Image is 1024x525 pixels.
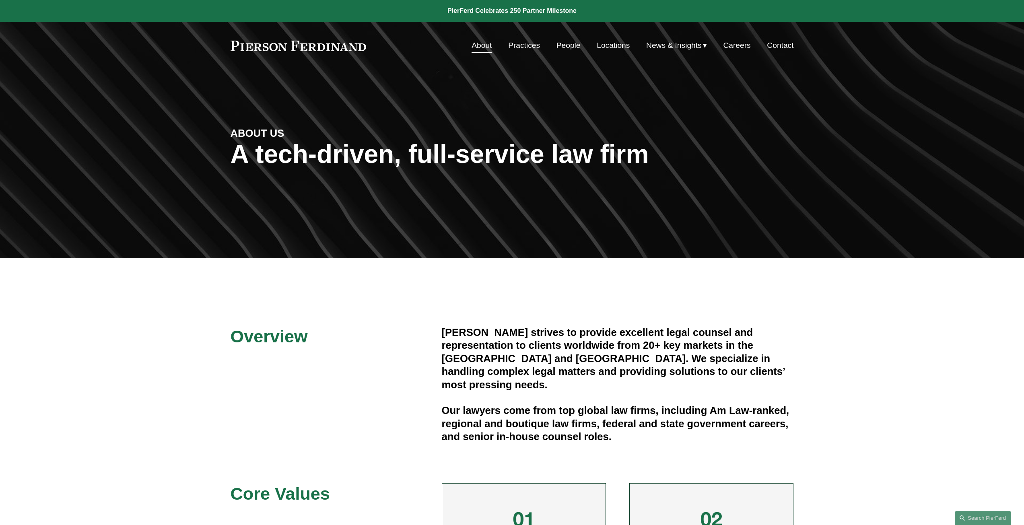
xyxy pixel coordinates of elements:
[556,38,581,53] a: People
[597,38,630,53] a: Locations
[723,38,750,53] a: Careers
[508,38,540,53] a: Practices
[442,326,794,391] h4: [PERSON_NAME] strives to provide excellent legal counsel and representation to clients worldwide ...
[767,38,793,53] a: Contact
[231,484,330,503] span: Core Values
[231,128,284,139] strong: ABOUT US
[442,404,794,443] h4: Our lawyers come from top global law firms, including Am Law-ranked, regional and boutique law fi...
[472,38,492,53] a: About
[231,327,308,346] span: Overview
[955,511,1011,525] a: Search this site
[646,38,707,53] a: folder dropdown
[231,140,794,169] h1: A tech-driven, full-service law firm
[646,39,702,53] span: News & Insights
